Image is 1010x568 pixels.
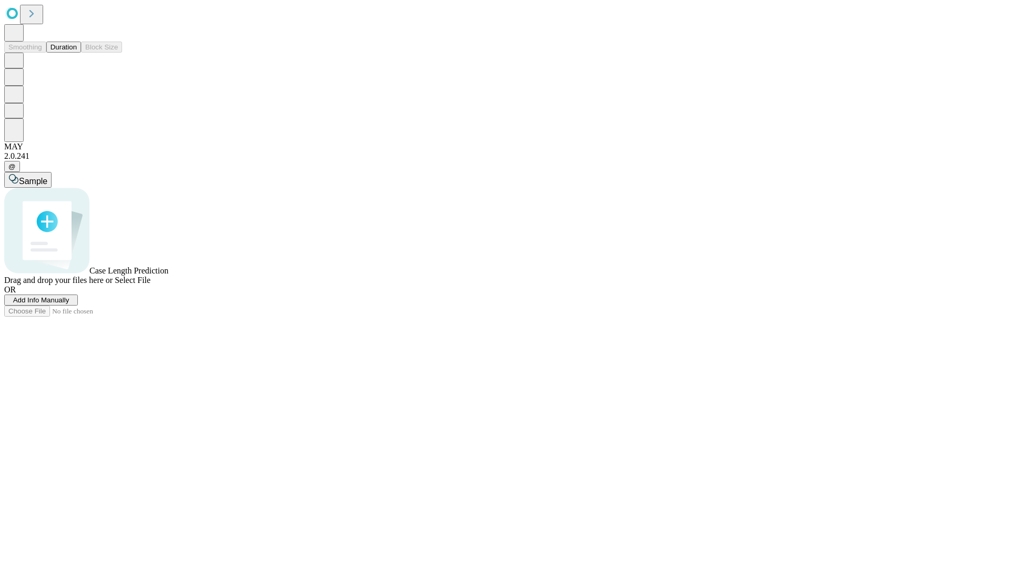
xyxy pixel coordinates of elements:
[4,142,1006,151] div: MAY
[4,285,16,294] span: OR
[115,276,150,285] span: Select File
[13,296,69,304] span: Add Info Manually
[19,177,47,186] span: Sample
[4,42,46,53] button: Smoothing
[46,42,81,53] button: Duration
[4,295,78,306] button: Add Info Manually
[4,161,20,172] button: @
[81,42,122,53] button: Block Size
[89,266,168,275] span: Case Length Prediction
[4,276,113,285] span: Drag and drop your files here or
[4,151,1006,161] div: 2.0.241
[8,163,16,170] span: @
[4,172,52,188] button: Sample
